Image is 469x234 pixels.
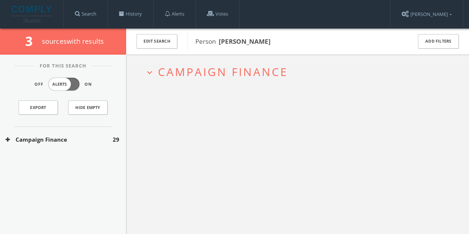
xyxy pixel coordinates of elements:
[145,67,155,78] i: expand_more
[136,34,177,49] button: Edit Search
[145,66,456,78] button: expand_moreCampaign Finance
[195,37,271,46] span: Person
[34,62,92,70] span: For This Search
[219,37,271,46] b: [PERSON_NAME]
[42,37,104,46] span: source s with results
[113,135,119,144] span: 29
[6,135,113,144] button: Campaign Finance
[68,100,108,115] button: Hide Empty
[158,64,288,79] span: Campaign Finance
[11,6,53,23] img: illumis
[418,34,459,49] button: Add Filters
[25,32,39,50] span: 3
[19,100,58,115] a: Export
[85,81,92,88] span: On
[34,81,43,88] span: Off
